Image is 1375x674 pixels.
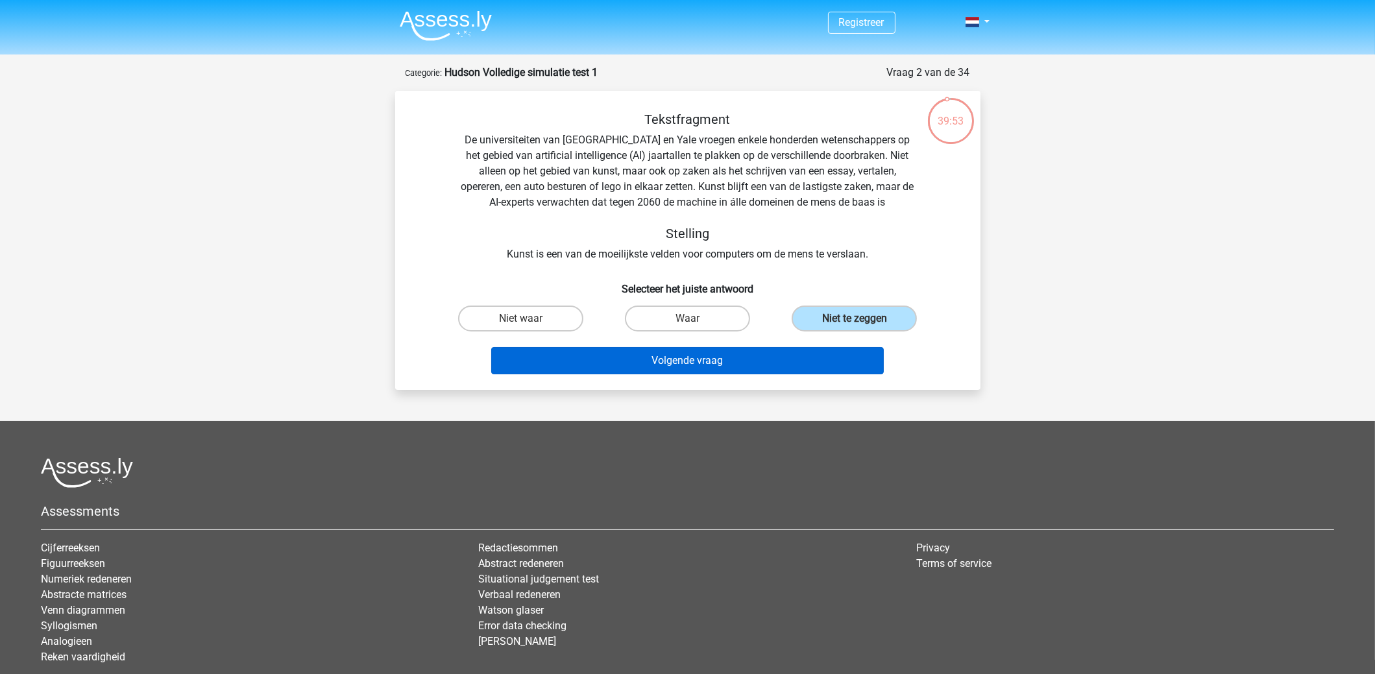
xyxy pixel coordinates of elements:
[457,226,918,241] h5: Stelling
[916,542,950,554] a: Privacy
[887,65,970,80] div: Vraag 2 van de 34
[478,604,544,616] a: Watson glaser
[625,306,750,331] label: Waar
[41,635,92,647] a: Analogieen
[792,306,917,331] label: Niet te zeggen
[478,620,566,632] a: Error data checking
[406,68,443,78] small: Categorie:
[445,66,598,78] strong: Hudson Volledige simulatie test 1
[41,573,132,585] a: Numeriek redeneren
[416,112,960,262] div: De universiteiten van [GEOGRAPHIC_DATA] en Yale vroegen enkele honderden wetenschappers op het ge...
[416,272,960,295] h6: Selecteer het juiste antwoord
[41,557,105,570] a: Figuurreeksen
[400,10,492,41] img: Assessly
[41,503,1334,519] h5: Assessments
[41,457,133,488] img: Assessly logo
[478,588,561,601] a: Verbaal redeneren
[927,97,975,129] div: 39:53
[478,542,558,554] a: Redactiesommen
[478,635,556,647] a: [PERSON_NAME]
[41,542,100,554] a: Cijferreeksen
[457,112,918,127] h5: Tekstfragment
[41,604,125,616] a: Venn diagrammen
[916,557,992,570] a: Terms of service
[478,557,564,570] a: Abstract redeneren
[839,16,884,29] a: Registreer
[458,306,583,331] label: Niet waar
[491,347,884,374] button: Volgende vraag
[41,651,125,663] a: Reken vaardigheid
[478,573,599,585] a: Situational judgement test
[41,588,127,601] a: Abstracte matrices
[41,620,97,632] a: Syllogismen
